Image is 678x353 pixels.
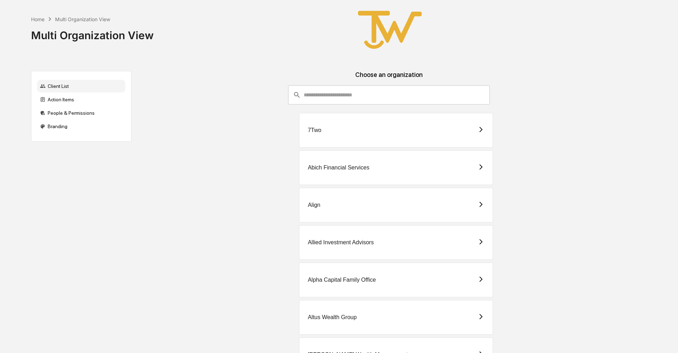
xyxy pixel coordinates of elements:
[308,314,357,321] div: Altus Wealth Group
[308,202,321,208] div: Align
[37,120,125,133] div: Branding
[308,277,376,283] div: Alpha Capital Family Office
[308,164,369,171] div: Abich Financial Services
[37,80,125,92] div: Client List
[308,127,321,133] div: 7Two
[31,23,154,42] div: Multi Organization View
[37,93,125,106] div: Action Items
[37,107,125,119] div: People & Permissions
[31,16,44,22] div: Home
[288,85,490,104] div: consultant-dashboard__filter-organizations-search-bar
[355,6,425,54] img: True West
[308,239,374,246] div: Allied Investment Advisors
[137,71,641,85] div: Choose an organization
[55,16,110,22] div: Multi Organization View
